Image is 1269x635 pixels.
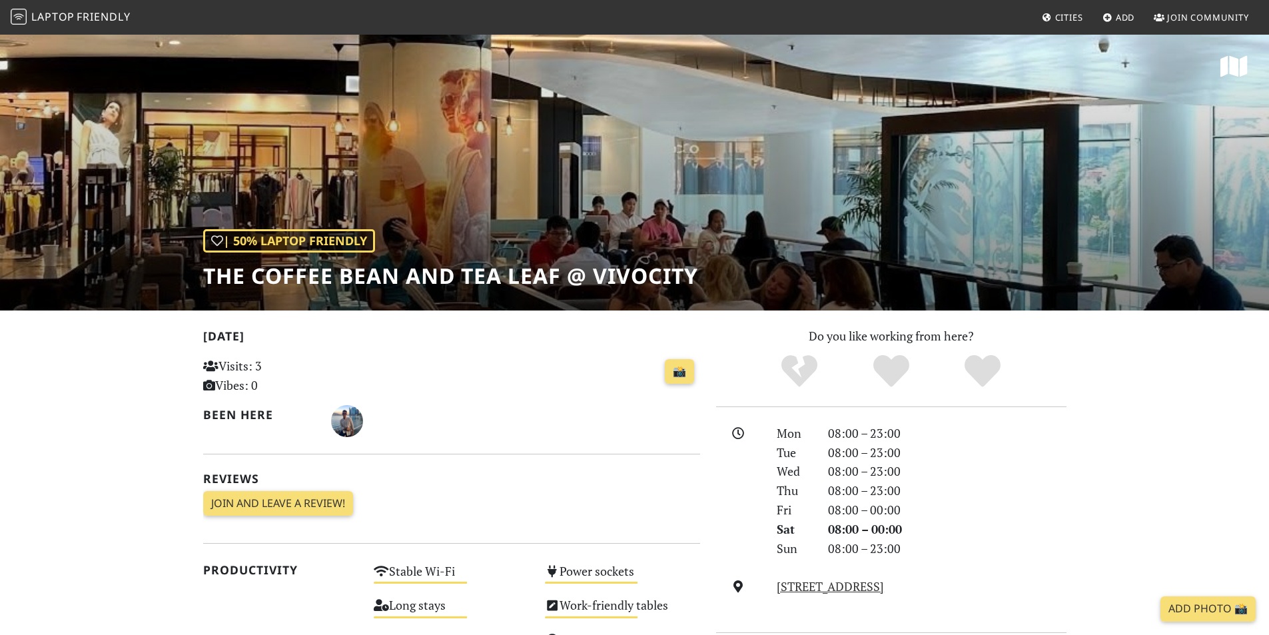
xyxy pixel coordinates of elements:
[820,424,1074,443] div: 08:00 – 23:00
[769,481,819,500] div: Thu
[820,539,1074,558] div: 08:00 – 23:00
[769,539,819,558] div: Sun
[366,560,537,594] div: Stable Wi-Fi
[937,353,1029,390] div: Definitely!
[769,462,819,481] div: Wed
[11,6,131,29] a: LaptopFriendly LaptopFriendly
[11,9,27,25] img: LaptopFriendly
[1097,5,1140,29] a: Add
[31,9,75,24] span: Laptop
[1148,5,1254,29] a: Join Community
[331,412,363,428] span: James Wong
[1160,596,1256,622] a: Add Photo 📸
[77,9,130,24] span: Friendly
[820,481,1074,500] div: 08:00 – 23:00
[537,560,708,594] div: Power sockets
[1055,11,1083,23] span: Cities
[845,353,937,390] div: Yes
[203,263,698,289] h1: The Coffee Bean and Tea Leaf @ VivoCity
[769,520,819,539] div: Sat
[203,229,375,253] div: | 50% Laptop Friendly
[753,353,845,390] div: No
[203,356,358,395] p: Visits: 3 Vibes: 0
[203,563,358,577] h2: Productivity
[820,520,1074,539] div: 08:00 – 00:00
[769,443,819,462] div: Tue
[331,405,363,437] img: 3221-james.jpg
[1167,11,1249,23] span: Join Community
[1116,11,1135,23] span: Add
[716,326,1066,346] p: Do you like working from here?
[769,500,819,520] div: Fri
[777,578,884,594] a: [STREET_ADDRESS]
[203,408,316,422] h2: Been here
[769,424,819,443] div: Mon
[537,594,708,628] div: Work-friendly tables
[820,500,1074,520] div: 08:00 – 00:00
[203,329,700,348] h2: [DATE]
[203,472,700,486] h2: Reviews
[203,491,353,516] a: Join and leave a review!
[366,594,537,628] div: Long stays
[665,359,694,384] a: 📸
[820,462,1074,481] div: 08:00 – 23:00
[820,443,1074,462] div: 08:00 – 23:00
[1037,5,1088,29] a: Cities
